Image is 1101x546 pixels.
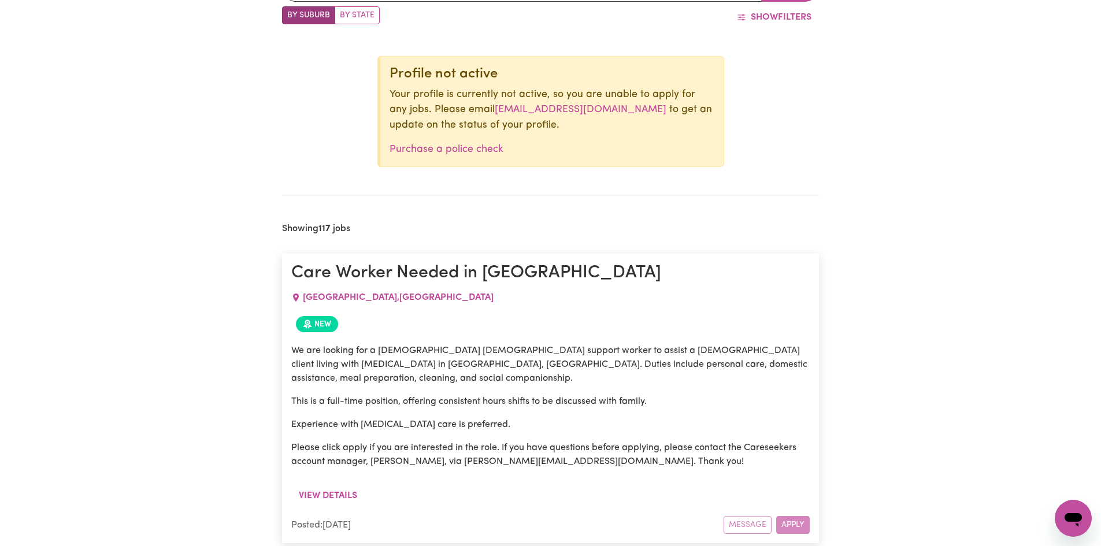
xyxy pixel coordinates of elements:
iframe: Button to launch messaging window, conversation in progress [1055,500,1092,537]
div: Posted: [DATE] [291,518,724,532]
h2: Showing jobs [282,224,350,235]
p: Your profile is currently not active, so you are unable to apply for any jobs. Please email to ge... [390,87,714,133]
h1: Care Worker Needed in [GEOGRAPHIC_DATA] [291,263,810,284]
a: Purchase a police check [390,144,503,154]
p: We are looking for a [DEMOGRAPHIC_DATA] [DEMOGRAPHIC_DATA] support worker to assist a [DEMOGRAPHI... [291,344,810,385]
span: Show [751,13,778,22]
a: [EMAIL_ADDRESS][DOMAIN_NAME] [495,105,666,114]
button: View details [291,485,365,507]
b: 117 [318,224,331,233]
p: This is a full-time position, offering consistent hours shifts to be discussed with family. [291,395,810,408]
label: Search by suburb/post code [282,6,335,24]
p: Please click apply if you are interested in the role. If you have questions before applying, plea... [291,441,810,469]
p: Experience with [MEDICAL_DATA] care is preferred. [291,418,810,432]
div: Profile not active [390,66,714,83]
button: ShowFilters [729,6,819,28]
span: Job posted within the last 30 days [296,316,338,332]
span: [GEOGRAPHIC_DATA] , [GEOGRAPHIC_DATA] [303,293,494,302]
label: Search by state [335,6,380,24]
